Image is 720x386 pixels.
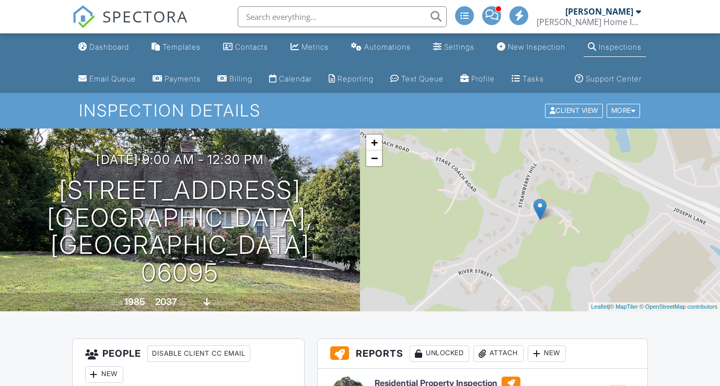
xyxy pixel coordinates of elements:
div: New [85,366,123,383]
a: Inspections [584,38,646,57]
div: Settings [444,42,474,51]
a: © OpenStreetMap contributors [640,303,717,310]
a: Reporting [324,69,378,89]
div: Attach [473,345,524,362]
h3: Reports [318,339,647,369]
h1: [STREET_ADDRESS] [GEOGRAPHIC_DATA], [GEOGRAPHIC_DATA] 06095 [17,177,343,287]
a: Leaflet [591,303,608,310]
div: Calendar [279,74,312,83]
div: Inspections [599,42,642,51]
a: Calendar [265,69,316,89]
a: Zoom out [366,150,382,166]
div: Angell Home Inspection Services, LLC [537,17,641,27]
a: Payments [148,69,205,89]
div: Templates [162,42,201,51]
a: Settings [429,38,479,57]
div: Billing [229,74,252,83]
div: Support Center [586,74,642,83]
a: Client View [544,106,606,114]
a: Metrics [286,38,333,57]
div: 2037 [155,296,177,307]
a: Tasks [507,69,548,89]
div: Unlocked [410,345,469,362]
div: More [607,104,641,118]
h1: Inspection Details [79,101,642,120]
a: New Inspection [493,38,570,57]
span: basement [212,299,240,307]
a: Support Center [571,69,646,89]
div: Tasks [522,74,544,83]
div: Disable Client CC Email [147,345,250,362]
div: Metrics [301,42,329,51]
div: Automations [364,42,411,51]
a: Automations (Advanced) [347,38,415,57]
div: New [528,345,566,362]
div: Text Queue [401,74,444,83]
div: Reporting [338,74,374,83]
span: Built [111,299,123,307]
div: Contacts [235,42,268,51]
a: Templates [147,38,205,57]
img: The Best Home Inspection Software - Spectora [72,5,95,28]
div: [PERSON_NAME] [565,6,633,17]
div: Dashboard [89,42,129,51]
input: Search everything... [238,6,447,27]
div: Profile [471,74,495,83]
div: 1985 [124,296,145,307]
div: Email Queue [89,74,136,83]
div: New Inspection [508,42,565,51]
a: SPECTORA [72,14,188,36]
a: Dashboard [74,38,133,57]
a: Zoom in [366,135,382,150]
a: Billing [213,69,257,89]
a: Company Profile [456,69,499,89]
div: Payments [165,74,201,83]
div: | [588,302,720,311]
a: Email Queue [74,69,140,89]
a: Text Queue [386,69,448,89]
a: © MapTiler [610,303,638,310]
h3: [DATE] 9:00 am - 12:30 pm [96,153,264,167]
a: Contacts [219,38,272,57]
div: Client View [545,104,603,118]
span: SPECTORA [102,5,188,27]
span: sq. ft. [179,299,193,307]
